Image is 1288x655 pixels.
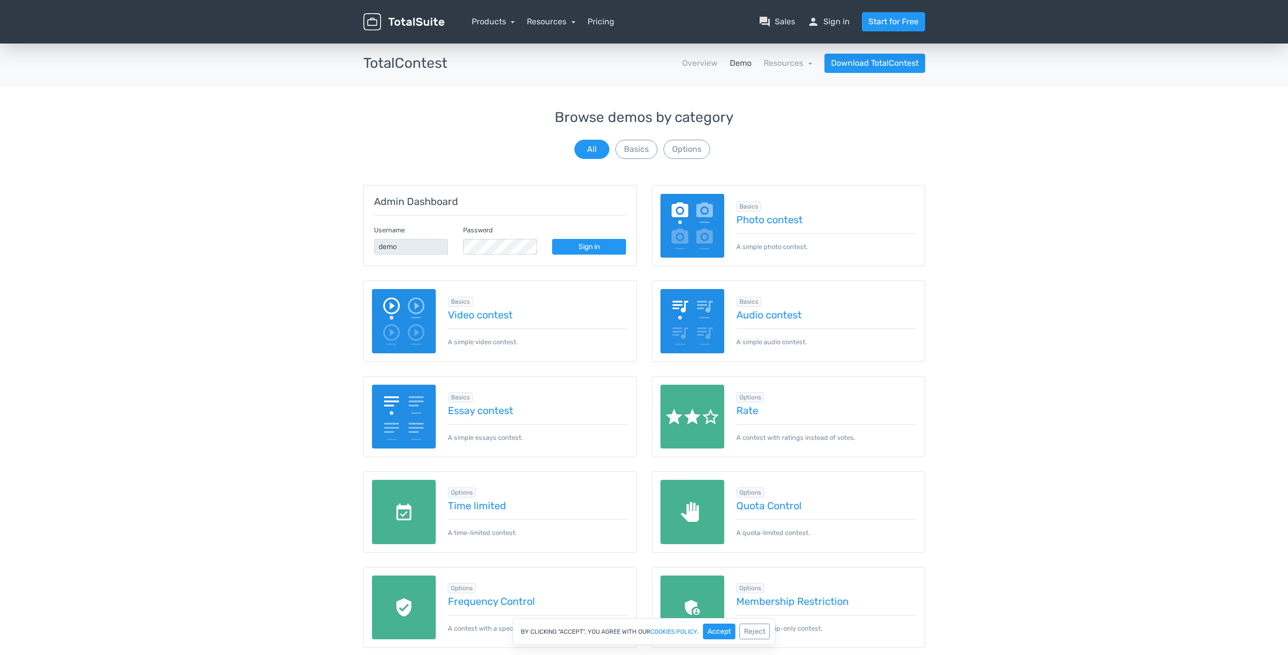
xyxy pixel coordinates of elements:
[372,289,436,353] img: video-poll.png.webp
[736,583,764,593] span: Browse all in Options
[527,17,575,26] a: Resources
[736,329,917,347] p: A simple audio contest.
[660,385,725,449] img: rate.png.webp
[764,58,812,68] a: Resources
[650,629,697,635] a: cookies policy
[824,54,925,73] a: Download TotalContest
[736,392,764,402] span: Browse all in Options
[448,424,628,442] p: A simple essays contest.
[448,596,628,607] a: Frequency Control
[463,225,493,235] label: Password
[703,624,735,639] button: Accept
[739,624,770,639] button: Reject
[736,615,917,633] p: A membership-only contest.
[759,16,771,28] span: question_answer
[552,239,626,255] a: Sign in
[730,57,752,69] a: Demo
[862,12,925,31] a: Start for Free
[448,615,628,633] p: A contest with a specific number of votes.
[374,225,405,235] label: Username
[736,500,917,511] a: Quota Control
[448,519,628,538] p: A time-limited contest.
[736,424,917,442] p: A contest with ratings instead of votes.
[736,233,917,252] p: A simple photo contest.
[448,405,628,416] a: Essay contest
[660,289,725,353] img: audio-poll.png.webp
[363,110,925,126] h3: Browse demos by category
[448,583,476,593] span: Browse all in Options
[374,196,626,207] h5: Admin Dashboard
[363,56,447,71] h3: TotalContest
[663,140,710,159] button: Options
[660,576,725,640] img: members-only.png.webp
[736,519,917,538] p: A quota-limited contest.
[736,309,917,320] a: Audio contest
[736,214,917,225] a: Photo contest
[615,140,657,159] button: Basics
[736,201,761,212] span: Browse all in Basics
[736,297,761,307] span: Browse all in Basics
[736,596,917,607] a: Membership Restriction
[807,16,850,28] a: personSign in
[448,392,473,402] span: Browse all in Basics
[736,405,917,416] a: Rate
[448,487,476,498] span: Browse all in Options
[363,13,444,31] img: TotalSuite for WordPress
[448,297,473,307] span: Browse all in Basics
[736,487,764,498] span: Browse all in Options
[448,309,628,320] a: Video contest
[807,16,819,28] span: person
[759,16,795,28] a: question_answerSales
[513,618,775,645] div: By clicking "Accept", you agree with our .
[372,576,436,640] img: recaptcha.png.webp
[448,500,628,511] a: Time limited
[574,140,609,159] button: All
[472,17,515,26] a: Products
[588,16,614,28] a: Pricing
[682,57,718,69] a: Overview
[660,480,725,544] img: quota-limited.png.webp
[660,194,725,258] img: image-poll.png.webp
[448,329,628,347] p: A simple video contest.
[372,385,436,449] img: essay-contest.png.webp
[372,480,436,544] img: date-limited.png.webp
